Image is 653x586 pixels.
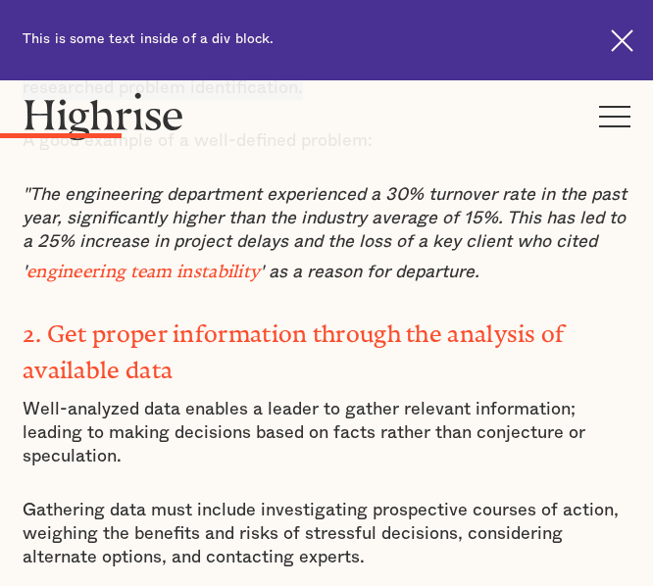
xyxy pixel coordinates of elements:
em: engineering team instability [26,261,260,272]
p: Gathering data must include investigating prospective courses of action, weighing the benefits an... [23,499,630,570]
strong: 2. Get proper information through the analysis of available data [23,320,565,371]
img: Highrise logo [23,92,184,140]
em: ' as a reason for departure. [260,264,479,281]
em: "The engineering department experienced a 30% turnover rate in the past year, significantly highe... [23,186,627,281]
p: Well-analyzed data enables a leader to gather relevant information; leading to making decisions b... [23,398,630,469]
img: Cross icon [611,29,633,52]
